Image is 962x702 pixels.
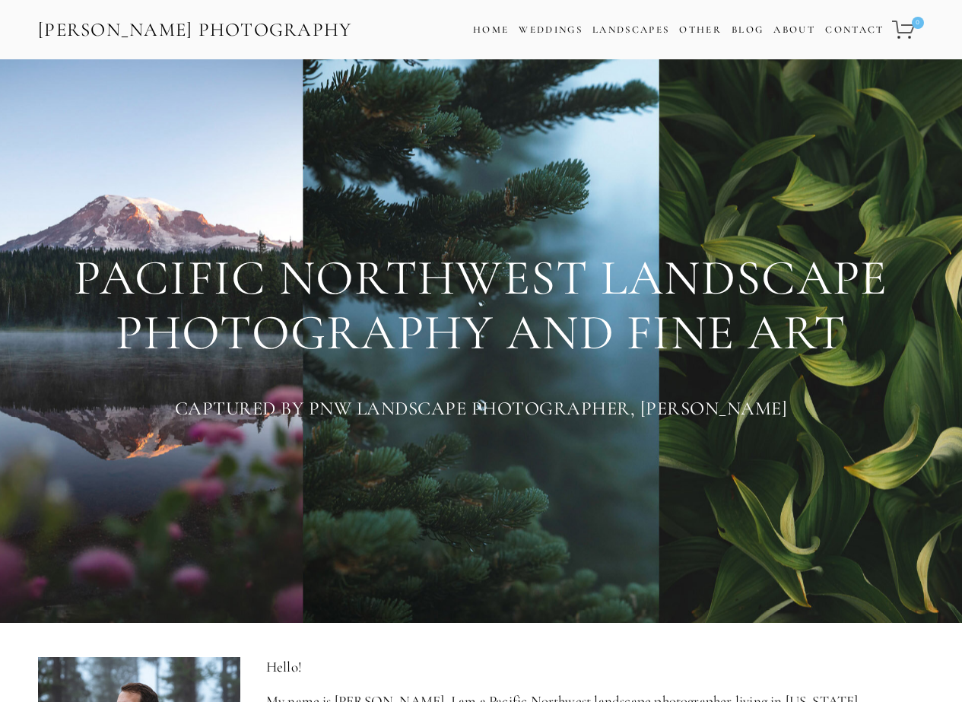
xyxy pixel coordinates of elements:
a: Blog [732,19,764,41]
h3: Captured By PNW Landscape Photographer, [PERSON_NAME] [38,393,924,424]
p: Hello! [266,657,924,678]
a: About [773,19,815,41]
a: [PERSON_NAME] Photography [37,13,354,47]
a: Contact [825,19,884,41]
h1: PACIFIC NORTHWEST LANDSCAPE PHOTOGRAPHY AND FINE ART [38,251,924,360]
a: Weddings [519,24,583,36]
a: Landscapes [592,24,669,36]
a: Home [473,19,509,41]
span: 0 [912,17,924,29]
a: 0 items in cart [890,11,925,48]
a: Other [679,24,722,36]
